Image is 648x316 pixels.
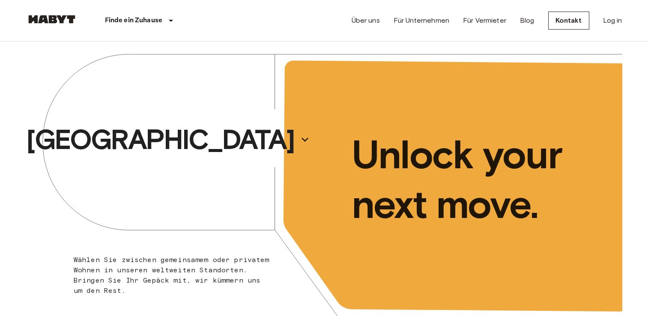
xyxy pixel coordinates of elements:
a: Für Vermieter [463,15,506,26]
p: Unlock your next move. [352,130,609,229]
a: Log in [603,15,622,26]
p: Wählen Sie zwischen gemeinsamem oder privatem Wohnen in unseren weltweiten Standorten. Bringen Si... [74,255,270,296]
img: Habyt [26,15,78,24]
a: Blog [520,15,535,26]
a: Für Unternehmen [394,15,449,26]
p: Finde ein Zuhause [105,15,163,26]
button: [GEOGRAPHIC_DATA] [23,120,313,159]
a: Über uns [352,15,380,26]
a: Kontakt [548,12,589,30]
p: [GEOGRAPHIC_DATA] [26,122,294,157]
